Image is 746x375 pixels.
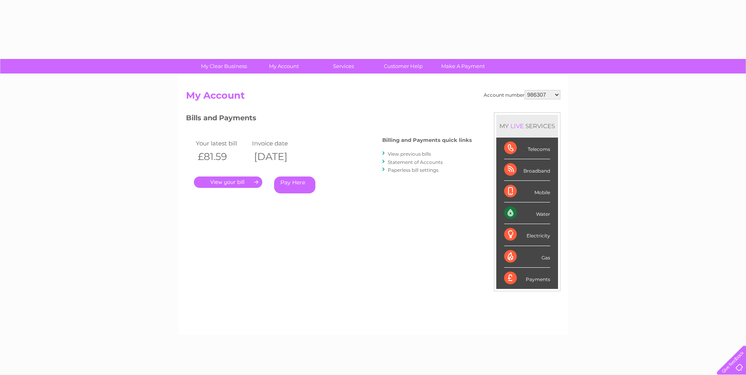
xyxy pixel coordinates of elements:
[192,59,256,74] a: My Clear Business
[504,138,550,159] div: Telecoms
[509,122,525,130] div: LIVE
[388,159,443,165] a: Statement of Accounts
[194,138,251,149] td: Your latest bill
[274,176,315,193] a: Pay Here
[194,176,262,188] a: .
[504,159,550,181] div: Broadband
[311,59,376,74] a: Services
[484,90,560,99] div: Account number
[186,112,472,126] h3: Bills and Payments
[194,149,251,165] th: £81.59
[186,90,560,105] h2: My Account
[504,246,550,268] div: Gas
[382,137,472,143] h4: Billing and Payments quick links
[504,224,550,246] div: Electricity
[504,181,550,202] div: Mobile
[371,59,436,74] a: Customer Help
[250,149,307,165] th: [DATE]
[496,115,558,137] div: MY SERVICES
[388,151,431,157] a: View previous bills
[251,59,316,74] a: My Account
[504,202,550,224] div: Water
[431,59,495,74] a: Make A Payment
[388,167,438,173] a: Paperless bill settings
[250,138,307,149] td: Invoice date
[504,268,550,289] div: Payments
